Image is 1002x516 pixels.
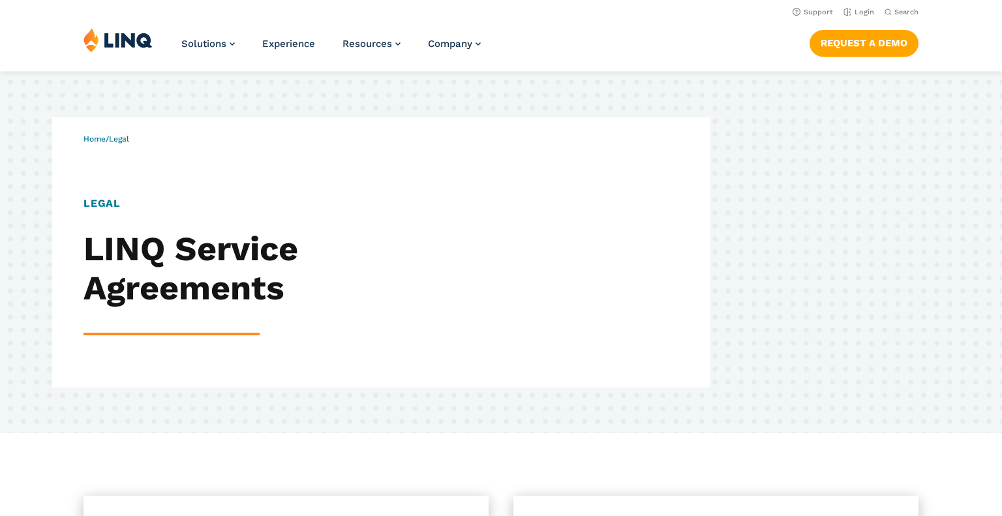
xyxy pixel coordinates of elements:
[810,27,918,56] nav: Button Navigation
[109,134,129,144] span: Legal
[83,230,470,308] h2: LINQ Service Agreements
[428,38,472,50] span: Company
[885,7,918,17] button: Open Search Bar
[181,38,226,50] span: Solutions
[83,196,470,211] h1: LEGAL
[342,38,392,50] span: Resources
[83,134,129,144] span: /
[894,8,918,16] span: Search
[83,134,106,144] a: Home
[810,30,918,56] a: Request a Demo
[428,38,481,50] a: Company
[83,27,153,52] img: LINQ | K‑12 Software
[181,27,481,70] nav: Primary Navigation
[342,38,401,50] a: Resources
[262,38,315,50] a: Experience
[793,8,833,16] a: Support
[181,38,235,50] a: Solutions
[843,8,874,16] a: Login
